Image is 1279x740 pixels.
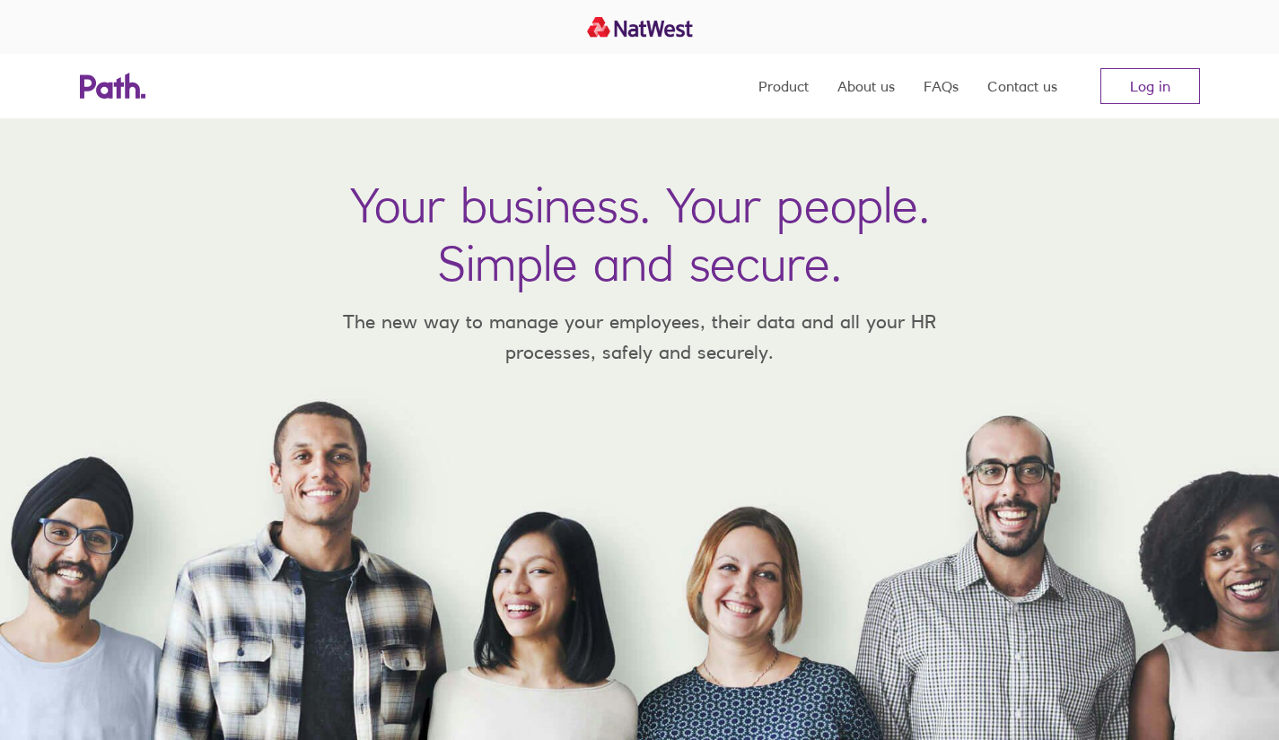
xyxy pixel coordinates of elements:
[837,54,895,118] a: About us
[350,176,930,292] h1: Your business. Your people. Simple and secure.
[924,54,959,118] a: FAQs
[987,54,1057,118] a: Contact us
[758,54,809,118] a: Product
[1100,68,1200,104] a: Log in
[317,307,963,367] p: The new way to manage your employees, their data and all your HR processes, safely and securely.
